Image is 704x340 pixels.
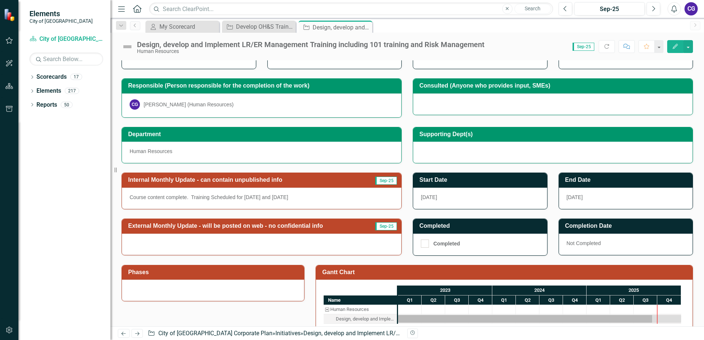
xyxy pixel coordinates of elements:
[565,223,689,229] h3: Completion Date
[567,194,583,200] span: [DATE]
[137,40,485,49] div: Design, develop and Implement LR/ER Management Training including 101 training and Risk Management
[421,194,437,200] span: [DATE]
[559,234,693,255] div: Not Completed
[224,22,294,31] a: Develop OH&S Training Program
[684,2,698,15] button: CG
[313,23,370,32] div: Design, develop and Implement LR/ER Management Training including 101 training and Risk Management
[29,18,93,24] small: City of [GEOGRAPHIC_DATA]
[324,314,397,324] div: Task: Start date: 2023-01-01 End date: 2025-12-31
[419,177,543,183] h3: Start Date
[375,177,397,185] span: Sep-25
[573,43,594,51] span: Sep-25
[398,315,681,323] div: Task: Start date: 2023-01-01 End date: 2025-12-31
[657,295,681,305] div: Q4
[525,6,541,11] span: Search
[149,3,553,15] input: Search ClearPoint...
[128,82,398,89] h3: Responsible (Person responsible for the completion of the work)
[577,5,642,14] div: Sep-25
[324,305,397,314] div: Human Resources
[128,131,398,138] h3: Department
[3,8,17,22] img: ClearPoint Strategy
[634,295,657,305] div: Q3
[375,222,397,230] span: Sep-25
[29,9,93,18] span: Elements
[322,269,689,276] h3: Gantt Chart
[70,74,82,80] div: 17
[419,82,689,89] h3: Consulted (Anyone who provides input, SMEs)
[130,148,172,154] span: Human Resources
[65,88,79,94] div: 217
[159,22,217,31] div: My Scorecard
[61,102,73,108] div: 50
[36,101,57,109] a: Reports
[587,286,681,295] div: 2025
[36,87,61,95] a: Elements
[563,295,587,305] div: Q4
[492,286,587,295] div: 2024
[36,73,67,81] a: Scorecards
[445,295,469,305] div: Q3
[324,295,397,305] div: Name
[122,41,133,53] img: Not Defined
[574,2,645,15] button: Sep-25
[29,35,103,43] a: City of [GEOGRAPHIC_DATA] Corporate Plan
[144,101,233,108] div: [PERSON_NAME] (Human Resources)
[398,286,492,295] div: 2023
[147,22,217,31] a: My Scorecard
[419,223,543,229] h3: Completed
[516,295,539,305] div: Q2
[422,295,445,305] div: Q2
[492,295,516,305] div: Q1
[130,194,394,201] p: Course content complete. Training Scheduled for [DATE] and [DATE]
[330,305,369,314] div: Human Resources
[236,22,294,31] div: Develop OH&S Training Program
[158,330,272,337] a: City of [GEOGRAPHIC_DATA] Corporate Plan
[565,177,689,183] h3: End Date
[303,330,580,337] div: Design, develop and Implement LR/ER Management Training including 101 training and Risk Management
[336,314,395,324] div: Design, develop and Implement LR/ER Management Training including 101 training and Risk Management
[148,329,402,338] div: » »
[324,305,397,314] div: Task: Human Resources Start date: 2025-01-01 End date: 2025-01-02
[469,295,492,305] div: Q4
[539,295,563,305] div: Q3
[610,295,634,305] div: Q2
[419,131,689,138] h3: Supporting Dept(s)
[398,295,422,305] div: Q1
[128,223,370,229] h3: External Monthly Update - will be posted on web - no confidential info
[128,269,300,276] h3: Phases
[137,49,485,54] div: Human Resources
[275,330,300,337] a: Initiatives
[514,4,551,14] button: Search
[324,314,397,324] div: Design, develop and Implement LR/ER Management Training including 101 training and Risk Management
[587,295,610,305] div: Q1
[128,177,363,183] h3: Internal Monthly Update - can contain unpublished info
[130,99,140,110] div: CG
[29,53,103,65] input: Search Below...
